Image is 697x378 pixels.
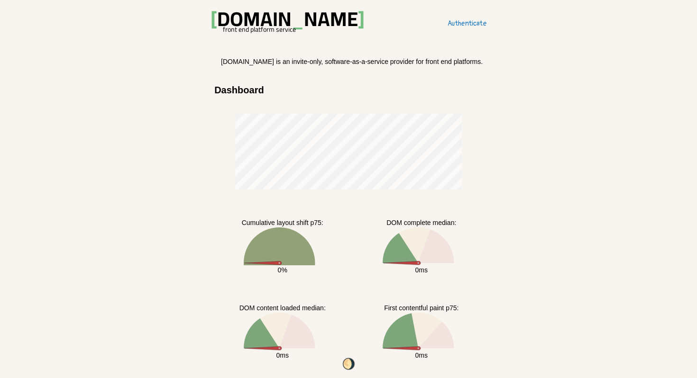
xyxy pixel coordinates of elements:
[380,218,456,227] p: DOM complete median :
[235,218,323,227] p: Cumulative layout shift p75 :
[235,114,462,189] canvas: Error counts
[377,303,459,313] p: First contentful paint p75 :
[448,18,486,29] a: Authenticate
[214,57,483,66] p: [DOMAIN_NAME] is an invite-only, software-as-a-service provider for front end platforms.
[340,358,358,370] button: Use dark color scheme
[214,85,483,95] h2: Dashboard
[233,303,326,313] p: DOM content loaded median :
[271,265,287,275] p: 0 %
[408,265,427,275] p: 0 ms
